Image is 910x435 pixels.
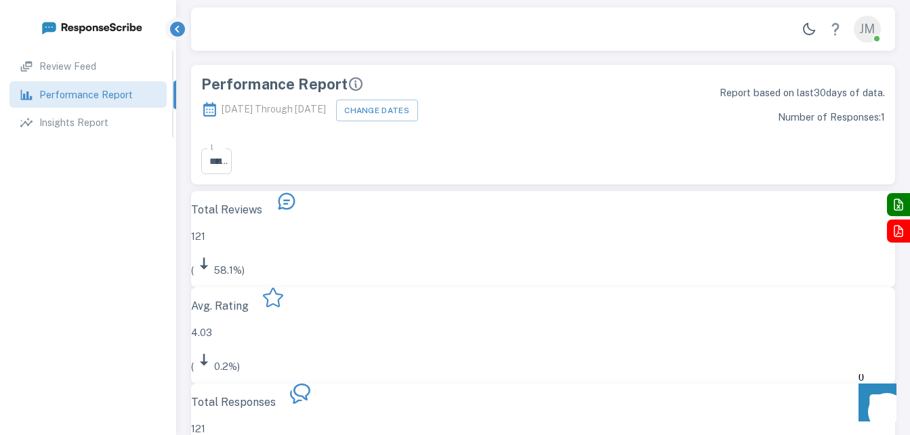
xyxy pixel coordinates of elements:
[9,53,166,80] a: Review Feed
[191,325,249,340] p: 4.03
[41,19,142,36] img: logo
[201,75,536,93] div: Performance Report
[211,142,213,153] label: Locations
[846,374,904,432] iframe: Front Chat
[191,202,262,218] p: Total Reviews
[887,193,910,216] button: Export to Excel
[191,298,249,314] p: Avg. Rating
[550,85,885,100] p: Report based on last 30 days of data.
[39,59,96,74] p: Review Feed
[191,229,262,244] p: 121
[9,109,166,136] a: Insights Report
[822,16,849,43] a: Help Center
[191,394,276,411] p: Total Responses
[336,100,418,121] button: Change Dates
[550,110,885,125] p: Number of Responses: 1
[39,115,108,130] p: Insights Report
[887,220,910,243] button: Export to PDF
[191,350,249,374] p: ( 0.2 %)
[209,152,227,169] button: Open
[191,253,262,278] p: ( 58.1 %)
[39,87,133,102] p: Performance Report
[201,96,326,122] p: [DATE] Through [DATE]
[854,16,881,43] div: JM
[9,81,166,108] a: Performance Report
